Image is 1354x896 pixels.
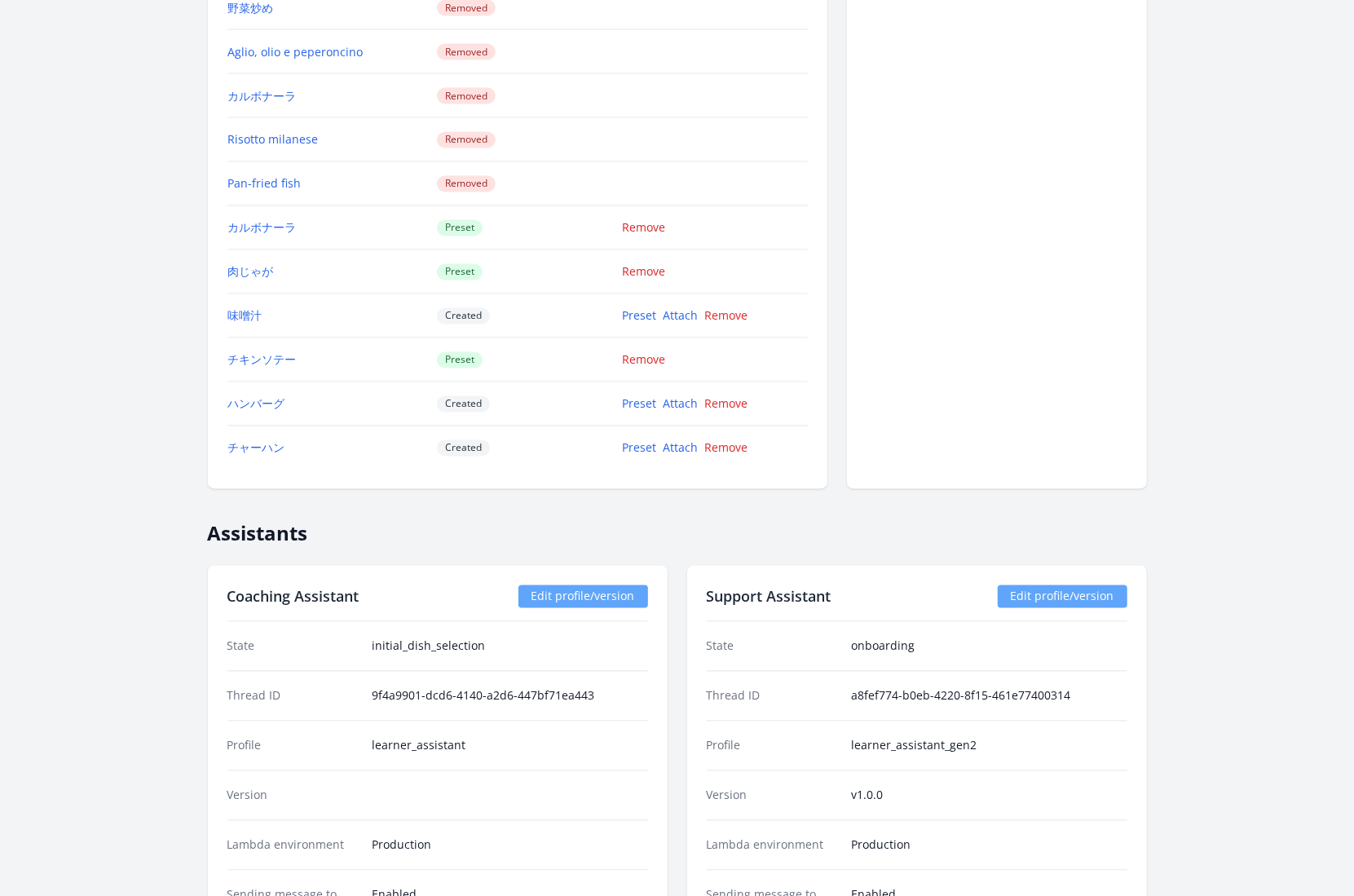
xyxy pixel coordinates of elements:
[622,220,665,236] a: Remove
[437,440,490,457] span: Created
[707,738,838,754] dt: Profile
[851,638,1127,655] dd: onboarding
[622,264,665,280] a: Remove
[372,738,648,754] dd: learner_assistant
[228,264,274,280] a: 肉じゃが
[208,509,1147,546] h2: Assistants
[437,220,483,236] span: Preset
[228,44,364,60] a: Aglio, olio e peperoncino
[228,88,297,104] a: カルボナーラ
[227,638,359,655] dt: State
[622,308,656,324] a: Preset
[663,308,698,324] a: Attach
[227,585,359,608] h2: Coaching Assistant
[228,396,285,412] a: ハンバーグ
[707,788,838,804] dt: Version
[707,688,838,704] dt: Thread ID
[227,788,359,804] dt: Version
[707,837,838,854] dt: Lambda environment
[707,638,838,655] dt: State
[663,396,698,412] a: Attach
[228,176,302,192] a: Pan-fried fish
[437,396,490,413] span: Created
[622,352,665,368] a: Remove
[228,220,297,236] a: カルボナーラ
[437,176,496,192] span: Removed
[622,440,656,456] a: Preset
[227,688,359,704] dt: Thread ID
[437,352,483,369] span: Preset
[227,738,359,754] dt: Profile
[437,308,490,324] span: Created
[372,837,648,854] dd: Production
[437,132,496,148] span: Removed
[518,585,648,608] a: Edit profile/version
[998,585,1127,608] a: Edit profile/version
[437,44,496,60] span: Removed
[704,396,748,412] a: Remove
[228,440,285,456] a: チャーハン
[372,638,648,655] dd: initial_dish_selection
[622,396,656,412] a: Preset
[851,788,1127,804] dd: v1.0.0
[851,837,1127,854] dd: Production
[228,308,262,324] a: 味噌汁
[663,440,698,456] a: Attach
[437,264,483,280] span: Preset
[228,352,297,368] a: チキンソテー
[851,738,1127,754] dd: learner_assistant_gen2
[372,688,648,704] dd: 9f4a9901-dcd6-4140-a2d6-447bf71ea443
[704,440,748,456] a: Remove
[851,688,1127,704] dd: a8fef774-b0eb-4220-8f15-461e77400314
[707,585,831,608] h2: Support Assistant
[228,132,319,148] a: Risotto milanese
[437,88,496,104] span: Removed
[704,308,748,324] a: Remove
[227,837,359,854] dt: Lambda environment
